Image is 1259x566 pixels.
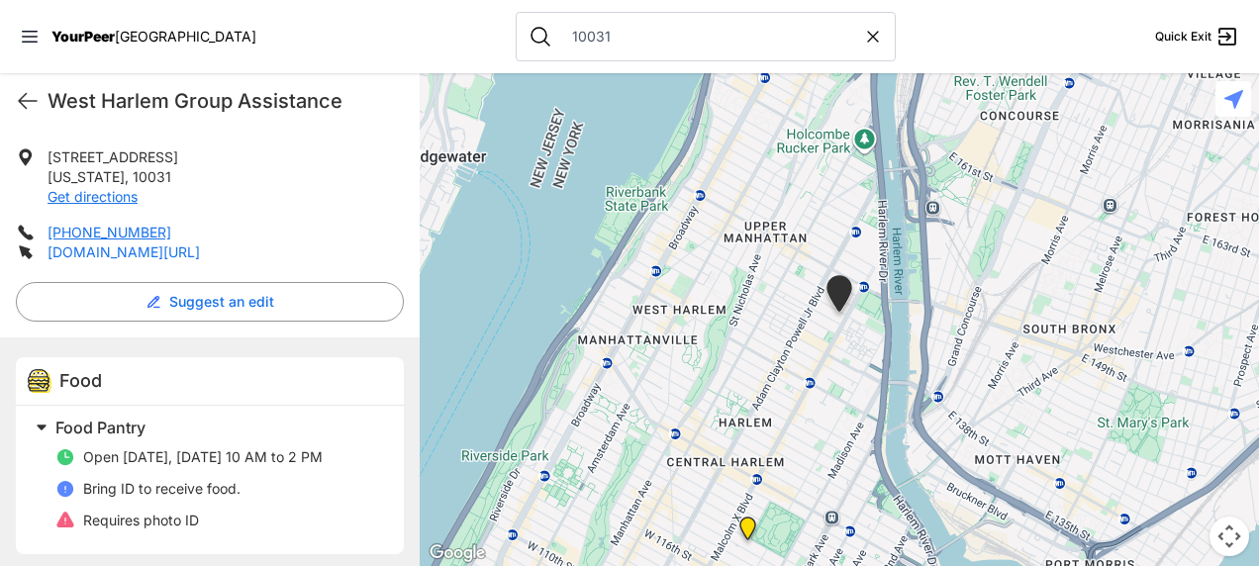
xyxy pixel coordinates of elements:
[83,511,199,530] p: Requires photo ID
[133,168,171,185] span: 10031
[16,282,404,322] button: Suggest an edit
[48,87,404,115] h1: West Harlem Group Assistance
[1210,517,1249,556] button: Map camera controls
[425,540,490,566] a: Open this area in Google Maps (opens a new window)
[125,168,129,185] span: ,
[59,370,102,391] span: Food
[83,448,323,465] span: Open [DATE], [DATE] 10 AM to 2 PM
[48,243,200,260] a: [DOMAIN_NAME][URL]
[48,188,138,205] a: Get directions
[83,479,241,499] p: Bring ID to receive food.
[51,31,256,43] a: YourPeer[GEOGRAPHIC_DATA]
[1155,29,1211,45] span: Quick Exit
[51,28,115,45] span: YourPeer
[560,27,863,47] input: Search
[48,148,178,165] span: [STREET_ADDRESS]
[115,28,256,45] span: [GEOGRAPHIC_DATA]
[48,224,171,240] a: [PHONE_NUMBER]
[48,168,125,185] span: [US_STATE]
[55,418,145,437] span: Food Pantry
[425,540,490,566] img: Google
[169,292,274,312] span: Suggest an edit
[1155,25,1239,48] a: Quick Exit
